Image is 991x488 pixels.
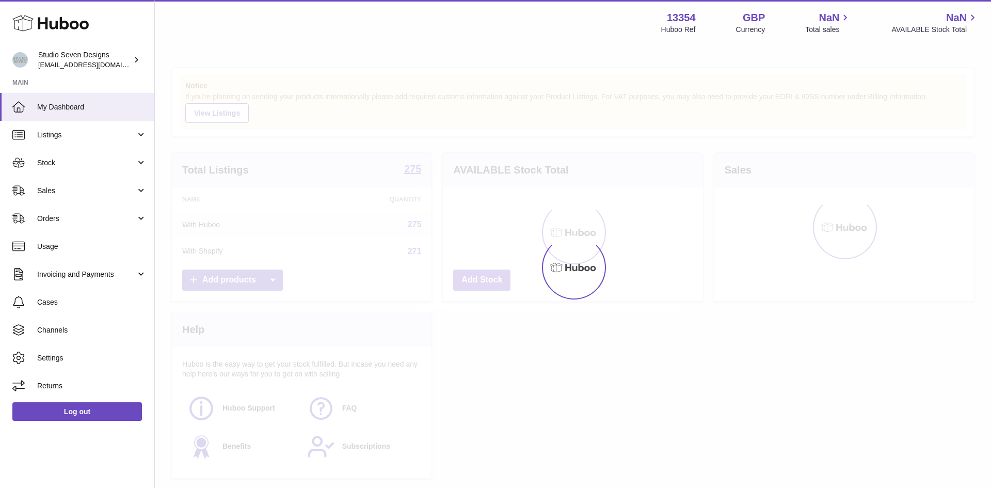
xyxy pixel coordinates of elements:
div: Currency [736,25,765,35]
span: Usage [37,242,147,251]
img: contact.studiosevendesigns@gmail.com [12,52,28,68]
a: NaN Total sales [805,11,851,35]
span: Channels [37,325,147,335]
span: Sales [37,186,136,196]
strong: GBP [743,11,765,25]
div: Studio Seven Designs [38,50,131,70]
span: Stock [37,158,136,168]
a: Log out [12,402,142,421]
span: Listings [37,130,136,140]
span: NaN [819,11,839,25]
span: Settings [37,353,147,363]
span: Returns [37,381,147,391]
span: [EMAIL_ADDRESS][DOMAIN_NAME] [38,60,152,69]
span: Total sales [805,25,851,35]
span: AVAILABLE Stock Total [891,25,979,35]
strong: 13354 [667,11,696,25]
a: NaN AVAILABLE Stock Total [891,11,979,35]
div: Huboo Ref [661,25,696,35]
span: Invoicing and Payments [37,270,136,279]
span: My Dashboard [37,102,147,112]
span: Cases [37,297,147,307]
span: NaN [946,11,967,25]
span: Orders [37,214,136,224]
